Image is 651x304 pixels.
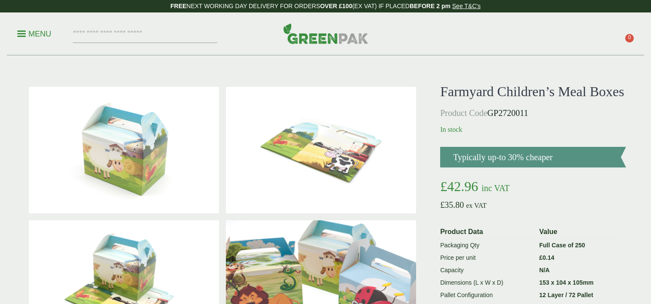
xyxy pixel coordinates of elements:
[226,87,416,213] img: Farmyard Childrens Meal Box V3
[283,23,368,44] img: GreenPak Supplies
[437,289,536,301] td: Pallet Configuration
[440,125,626,135] p: In stock
[539,254,543,261] span: £
[536,225,622,239] th: Value
[437,225,536,239] th: Product Data
[440,83,626,100] h1: Farmyard Children’s Meal Boxes
[539,267,549,274] strong: N/A
[440,179,447,194] span: £
[410,3,450,9] strong: BEFORE 2 pm
[437,252,536,264] td: Price per unit
[17,29,51,37] a: Menu
[440,200,444,210] span: £
[625,34,634,43] span: 0
[539,242,585,249] strong: Full Case of 250
[440,200,464,210] bdi: 35.80
[440,108,487,118] span: Product Code
[452,3,481,9] a: See T&C's
[437,239,536,252] td: Packaging Qty
[437,264,536,277] td: Capacity
[466,202,487,209] span: ex VAT
[440,179,478,194] bdi: 42.96
[29,87,219,213] img: Farmyard Childrens Meal Box
[170,3,186,9] strong: FREE
[539,292,593,298] strong: 12 Layer / 72 Pallet
[320,3,352,9] strong: OVER £100
[539,279,593,286] strong: 153 x 104 x 105mm
[17,29,51,39] p: Menu
[437,277,536,289] td: Dimensions (L x W x D)
[440,106,626,119] p: GP2720011
[481,183,509,193] span: inc VAT
[539,254,554,261] bdi: 0.14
